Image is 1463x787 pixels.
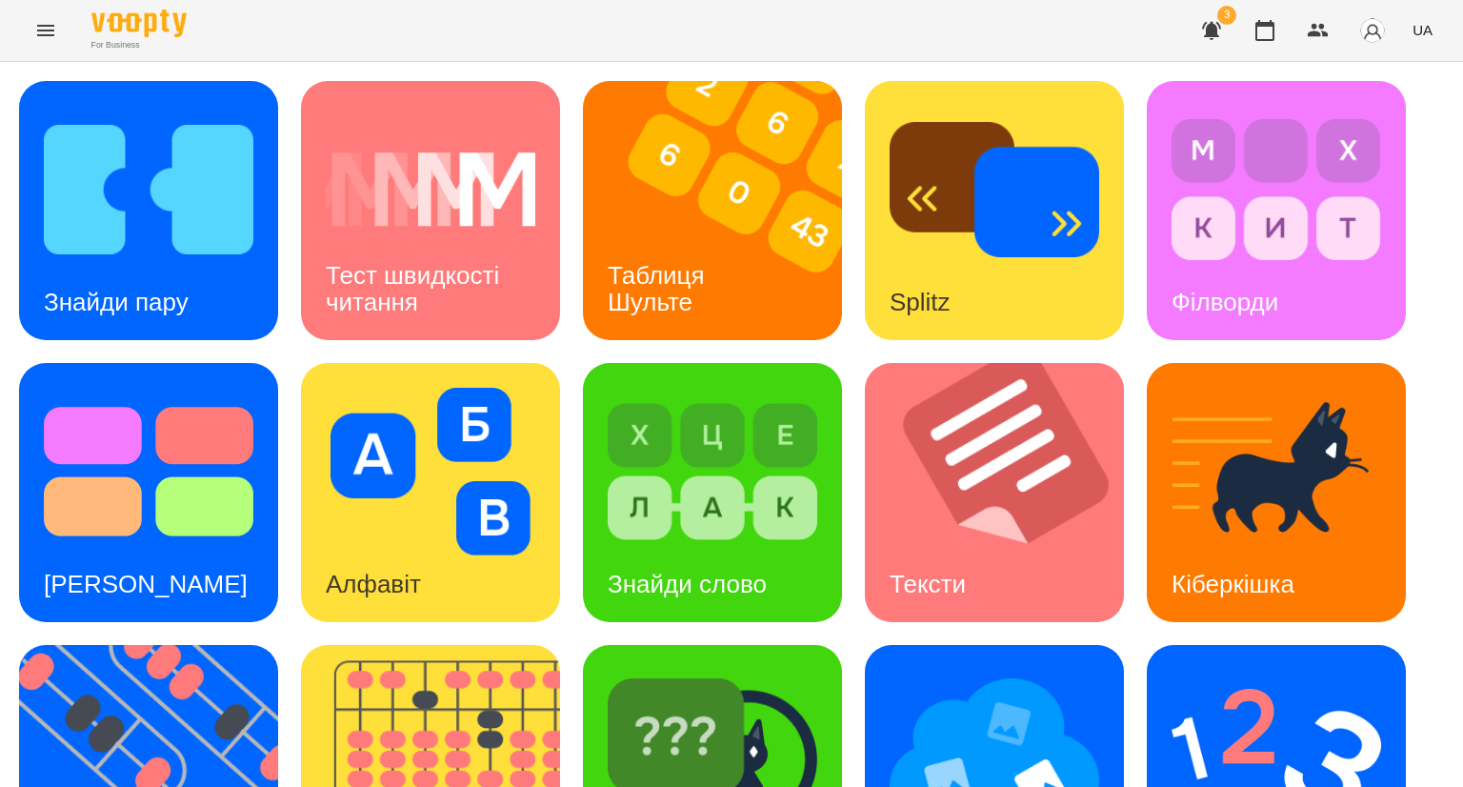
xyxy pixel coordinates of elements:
h3: Філворди [1172,288,1278,316]
a: ФілвордиФілворди [1147,81,1406,340]
a: Таблиця ШультеТаблиця Шульте [583,81,842,340]
h3: Знайди слово [608,570,767,598]
img: Алфавіт [326,388,535,555]
button: Menu [23,8,69,53]
h3: Знайди пару [44,288,189,316]
img: Splitz [890,106,1099,273]
h3: [PERSON_NAME] [44,570,248,598]
img: avatar_s.png [1359,17,1386,44]
img: Кіберкішка [1172,388,1381,555]
h3: Алфавіт [326,570,421,598]
span: 3 [1217,6,1236,25]
img: Тексти [865,363,1148,622]
a: КіберкішкаКіберкішка [1147,363,1406,622]
img: Тест швидкості читання [326,106,535,273]
a: Знайди паруЗнайди пару [19,81,278,340]
span: For Business [91,39,187,51]
h3: Splitz [890,288,951,316]
a: Тест Струпа[PERSON_NAME] [19,363,278,622]
h3: Тест швидкості читання [326,261,506,315]
h3: Кіберкішка [1172,570,1294,598]
a: Знайди словоЗнайди слово [583,363,842,622]
img: Знайди слово [608,388,817,555]
h3: Тексти [890,570,966,598]
img: Філворди [1172,106,1381,273]
img: Тест Струпа [44,388,253,555]
a: Тест швидкості читанняТест швидкості читання [301,81,560,340]
img: Знайди пару [44,106,253,273]
span: UA [1413,20,1433,40]
img: Voopty Logo [91,10,187,37]
a: АлфавітАлфавіт [301,363,560,622]
h3: Таблиця Шульте [608,261,711,315]
a: ТекстиТексти [865,363,1124,622]
img: Таблиця Шульте [583,81,866,340]
a: SplitzSplitz [865,81,1124,340]
button: UA [1405,12,1440,48]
